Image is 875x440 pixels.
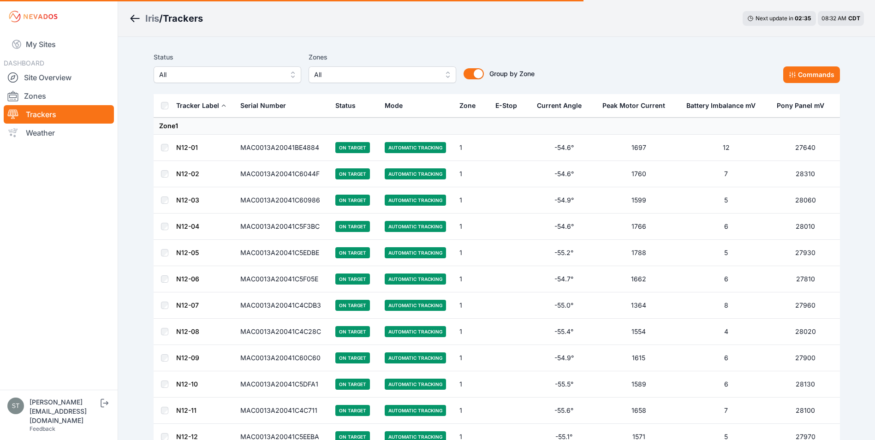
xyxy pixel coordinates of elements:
span: / [159,12,163,25]
div: 02 : 35 [795,15,811,22]
span: Automatic Tracking [385,326,446,337]
a: Trackers [4,105,114,124]
span: Automatic Tracking [385,142,446,153]
span: On Target [335,168,370,179]
span: Automatic Tracking [385,195,446,206]
div: E-Stop [495,101,517,110]
td: -54.6° [531,161,597,187]
a: N12-09 [176,354,199,362]
label: Status [154,52,301,63]
span: On Target [335,405,370,416]
div: [PERSON_NAME][EMAIL_ADDRESS][DOMAIN_NAME] [30,398,99,425]
a: N12-10 [176,380,198,388]
td: 6 [681,214,772,240]
td: 1 [454,135,490,161]
button: Status [335,95,363,117]
h3: Trackers [163,12,203,25]
span: On Target [335,247,370,258]
td: MAC0013A20041C4CDB3 [235,292,330,319]
td: -55.0° [531,292,597,319]
td: MAC0013A20041BE4884 [235,135,330,161]
td: 1 [454,187,490,214]
a: Zones [4,87,114,105]
td: 1599 [597,187,681,214]
span: On Target [335,195,370,206]
span: Automatic Tracking [385,274,446,285]
span: CDT [848,15,860,22]
button: Battery Imbalance mV [686,95,763,117]
td: 1658 [597,398,681,424]
a: My Sites [4,33,114,55]
button: Commands [783,66,840,83]
button: E-Stop [495,95,524,117]
td: MAC0013A20041C60986 [235,187,330,214]
td: 5 [681,240,772,266]
td: 1554 [597,319,681,345]
span: On Target [335,326,370,337]
div: Zone [459,101,476,110]
td: 7 [681,398,772,424]
td: MAC0013A20041C5F3BC [235,214,330,240]
button: Current Angle [537,95,589,117]
td: Zone 1 [154,118,840,135]
nav: Breadcrumb [129,6,203,30]
td: -55.6° [531,398,597,424]
span: 08:32 AM [821,15,846,22]
td: 27900 [771,345,839,371]
td: 1615 [597,345,681,371]
a: N12-05 [176,249,199,256]
td: 1589 [597,371,681,398]
td: 28060 [771,187,839,214]
span: On Target [335,274,370,285]
a: N12-03 [176,196,199,204]
span: Automatic Tracking [385,379,446,390]
span: Automatic Tracking [385,405,446,416]
td: -55.4° [531,319,597,345]
div: Pony Panel mV [777,101,824,110]
td: MAC0013A20041C5F05E [235,266,330,292]
td: MAC0013A20041C5EDBE [235,240,330,266]
td: MAC0013A20041C6044F [235,161,330,187]
td: 27960 [771,292,839,319]
span: All [159,69,283,80]
a: Weather [4,124,114,142]
td: 4 [681,319,772,345]
div: Mode [385,101,403,110]
a: N12-06 [176,275,199,283]
td: -55.5° [531,371,597,398]
td: -54.6° [531,214,597,240]
td: 1 [454,371,490,398]
td: 28100 [771,398,839,424]
td: 27640 [771,135,839,161]
td: 1662 [597,266,681,292]
a: N12-07 [176,301,199,309]
td: MAC0013A20041C60C60 [235,345,330,371]
img: Nevados [7,9,59,24]
td: -54.6° [531,135,597,161]
button: Tracker Label [176,95,226,117]
td: MAC0013A20041C5DFA1 [235,371,330,398]
td: 1760 [597,161,681,187]
a: N12-08 [176,327,199,335]
td: 6 [681,345,772,371]
button: All [309,66,456,83]
td: MAC0013A20041C4C711 [235,398,330,424]
td: -55.2° [531,240,597,266]
span: On Target [335,142,370,153]
span: Automatic Tracking [385,300,446,311]
a: Iris [145,12,159,25]
button: Serial Number [240,95,293,117]
div: Battery Imbalance mV [686,101,756,110]
button: All [154,66,301,83]
td: 1 [454,292,490,319]
td: 28020 [771,319,839,345]
td: 1 [454,240,490,266]
td: 1697 [597,135,681,161]
td: -54.9° [531,187,597,214]
div: Current Angle [537,101,582,110]
a: N12-02 [176,170,199,178]
td: 8 [681,292,772,319]
span: On Target [335,221,370,232]
div: Serial Number [240,101,286,110]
